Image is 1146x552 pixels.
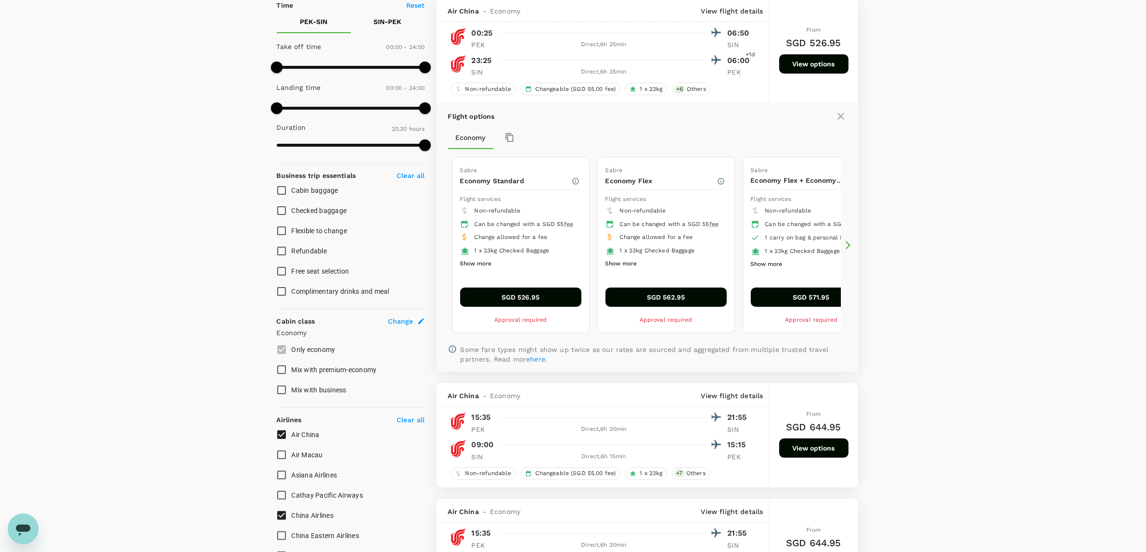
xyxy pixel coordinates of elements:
strong: Airlines [277,416,302,424]
h6: SGD 526.95 [786,35,841,50]
img: CA [448,527,467,547]
div: Changeable (SGD 55.00 fee) [521,467,620,480]
p: Landing time [277,83,321,92]
span: Economy [490,507,520,516]
span: Changeable (SGD 55.00 fee) [532,469,620,477]
span: Non-refundable [765,207,811,214]
button: SGD 526.95 [460,288,581,307]
span: Sabre [605,167,623,174]
span: Change [388,316,413,326]
a: here [530,355,545,363]
div: +6Others [672,83,710,95]
p: 06:00 [728,55,752,66]
span: Others [682,469,709,477]
span: 00:00 - 24:00 [386,85,425,91]
span: Non-refundable [475,207,521,214]
span: Change allowed for a fee [620,234,693,240]
span: Air China [292,431,320,439]
p: 06:50 [728,27,752,39]
h6: SGD 644.95 [786,535,841,551]
span: From [806,411,821,417]
div: 1 x 23kg [625,83,667,95]
p: PEK [728,67,752,77]
span: Air China [448,391,479,401]
span: Mix with premium-economy [292,366,377,374]
span: + 7 [674,469,684,477]
div: Direct , 6h 25min [502,40,707,50]
div: Direct , 6h 15min [502,452,707,462]
div: Non-refundable [451,467,516,480]
img: CA [448,27,467,46]
span: Approval required [785,316,838,323]
p: 15:15 [728,439,752,451]
button: SGD 571.95 [751,288,872,307]
p: Economy [277,328,425,338]
p: 00:25 [472,27,493,39]
span: Air China [448,507,479,516]
p: Reset [406,0,425,10]
div: Direct , 6h 20min [502,540,707,550]
p: PEK - SIN [300,17,327,26]
div: 1 x 23kg [625,467,667,480]
p: 23:25 [472,55,492,66]
span: fee [709,221,719,227]
p: Duration [277,123,306,132]
p: Clear all [397,171,425,180]
p: PEK [472,425,496,434]
span: Checked baggage [292,207,347,214]
p: SIN [472,67,496,77]
span: + 6 [674,85,685,93]
span: China Eastern Airlines [292,532,360,539]
p: Economy Standard [460,176,571,186]
span: China Airlines [292,512,334,519]
span: Only economy [292,346,335,353]
span: Non-refundable [462,469,515,477]
button: SGD 562.95 [605,288,727,307]
p: SIN [472,452,496,462]
span: Changeable (SGD 55.00 fee) [532,85,620,93]
p: Take off time [277,42,322,51]
span: 1 x 23kg Checked Baggage [475,247,550,254]
p: View flight details [701,507,763,516]
span: Asiana Airlines [292,471,337,479]
span: Sabre [460,167,477,174]
p: SIN [728,540,752,550]
div: Changeable (SGD 55.00 fee) [521,83,620,95]
span: - [479,391,490,401]
div: Non-refundable [451,83,516,95]
span: Free seat selection [292,267,349,275]
p: 09:00 [472,439,494,451]
p: Some fare types might show up twice as our rates are sourced and aggregated from multiple trusted... [461,345,847,364]
span: - [479,6,490,16]
span: 1 x 23kg Checked Baggage [620,247,695,254]
div: Direct , 6h 35min [502,67,707,77]
div: Direct , 6h 20min [502,425,707,434]
iframe: Button to launch messaging window [8,514,39,544]
span: 1 x 23kg [636,85,667,93]
button: View options [779,54,849,74]
span: Refundable [292,247,327,255]
span: From [806,26,821,33]
span: Flexible to change [292,227,348,235]
span: 00:00 - 24:00 [386,44,425,50]
span: Approval required [640,316,693,323]
span: Cabin baggage [292,187,338,194]
p: Time [277,0,294,10]
img: CA [448,412,467,431]
strong: Business trip essentials [277,172,356,179]
span: Air China [448,6,479,16]
span: Mix with business [292,386,347,394]
p: View flight details [701,391,763,401]
p: 15:35 [472,412,491,423]
div: Can be changed with a SGD 55 [475,220,574,229]
span: 20.30 hours [392,125,425,132]
div: Can be changed with a SGD 55 [765,220,864,229]
p: 15:35 [472,527,491,539]
p: PEK [472,540,496,550]
strong: Cabin class [277,317,315,325]
span: Economy [490,391,520,401]
span: fee [564,221,573,227]
div: Can be changed with a SGD 55 [620,220,719,229]
span: Economy [490,6,520,16]
span: Non-refundable [620,207,666,214]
